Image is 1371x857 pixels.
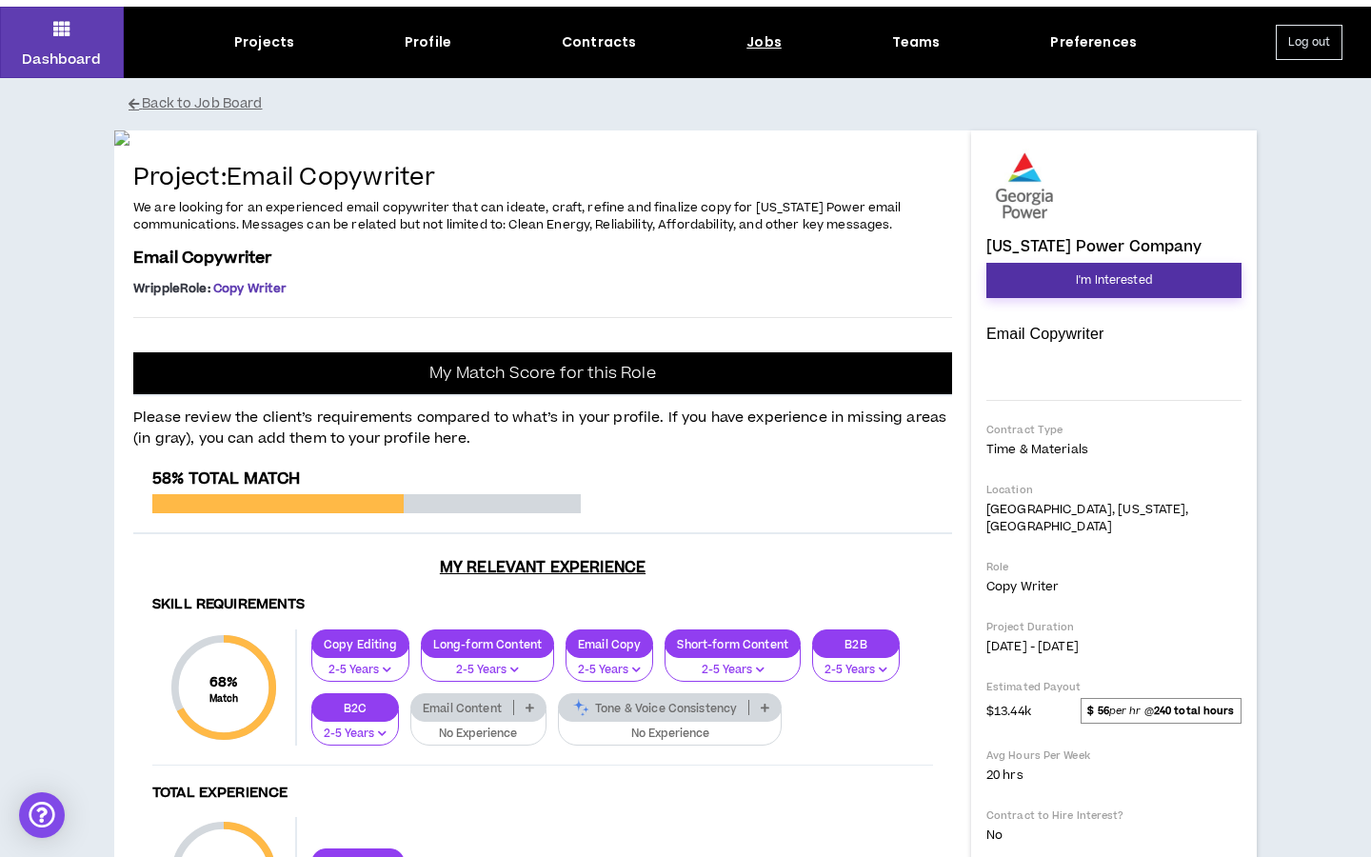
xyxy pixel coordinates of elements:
p: Long-form Content [422,637,553,651]
p: No [986,827,1242,844]
p: Email Copywriter [986,325,1242,344]
p: [DATE] - [DATE] [986,638,1242,655]
p: Project Duration [986,620,1242,634]
strong: 240 total hours [1154,704,1235,718]
button: 2-5 Years [311,709,399,746]
span: Email Copywriter [133,247,271,269]
button: No Experience [558,709,783,746]
div: Profile [405,32,451,52]
button: 2-5 Years [311,646,409,682]
img: 9cYldU1Bd6BHVzuWBb6pJtCSpdcMLWUpcchFap8Y.jpg [114,130,971,146]
span: $13.44k [986,699,1031,722]
span: Copy Writer [986,578,1059,595]
span: 58% Total Match [152,468,300,490]
button: 2-5 Years [812,646,900,682]
p: 2-5 Years [324,726,387,743]
p: 2-5 Years [825,662,887,679]
p: No Experience [423,726,534,743]
p: 2-5 Years [324,662,397,679]
p: Short-form Content [666,637,800,651]
p: Tone & Voice Consistency [559,701,748,715]
button: 2-5 Years [421,646,554,682]
button: 2-5 Years [566,646,653,682]
h4: Project: Email Copywriter [133,165,952,192]
div: Contracts [562,32,636,52]
p: 2-5 Years [677,662,788,679]
button: No Experience [410,709,546,746]
span: 68 % [209,672,239,692]
strong: $ 56 [1087,704,1108,718]
p: No Experience [570,726,770,743]
h3: My Relevant Experience [133,558,952,577]
span: Copy Writer [213,280,288,297]
p: [GEOGRAPHIC_DATA], [US_STATE], [GEOGRAPHIC_DATA] [986,501,1242,535]
span: We are looking for an experienced email copywriter that can ideate, craft, refine and finalize co... [133,199,902,233]
p: Email Copy [566,637,652,651]
p: Avg Hours Per Week [986,748,1242,763]
p: Please review the client’s requirements compared to what’s in your profile. If you have experienc... [133,396,952,450]
p: Copy Editing [312,637,408,651]
p: 2-5 Years [578,662,641,679]
h4: Skill Requirements [152,596,933,614]
p: Dashboard [22,50,101,70]
button: 2-5 Years [665,646,801,682]
p: Location [986,483,1242,497]
span: per hr @ [1081,698,1242,723]
button: I'm Interested [986,263,1242,298]
h4: Total Experience [152,785,933,803]
div: Preferences [1050,32,1137,52]
div: Teams [892,32,941,52]
p: B2C [312,701,398,715]
small: Match [209,692,239,706]
p: 2-5 Years [433,662,542,679]
span: Wripple Role : [133,280,210,297]
p: 20 hrs [986,767,1242,784]
p: Time & Materials [986,441,1242,458]
div: Open Intercom Messenger [19,792,65,838]
p: Email Content [411,701,513,715]
h4: [US_STATE] Power Company [986,238,1202,255]
span: I'm Interested [1076,271,1152,289]
button: Back to Job Board [129,88,1271,121]
p: Role [986,560,1242,574]
div: Projects [234,32,294,52]
p: B2B [813,637,899,651]
p: Contract to Hire Interest? [986,808,1242,823]
p: My Match Score for this Role [429,364,655,383]
button: Log out [1276,25,1342,60]
p: Contract Type [986,423,1242,437]
p: Estimated Payout [986,680,1242,694]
